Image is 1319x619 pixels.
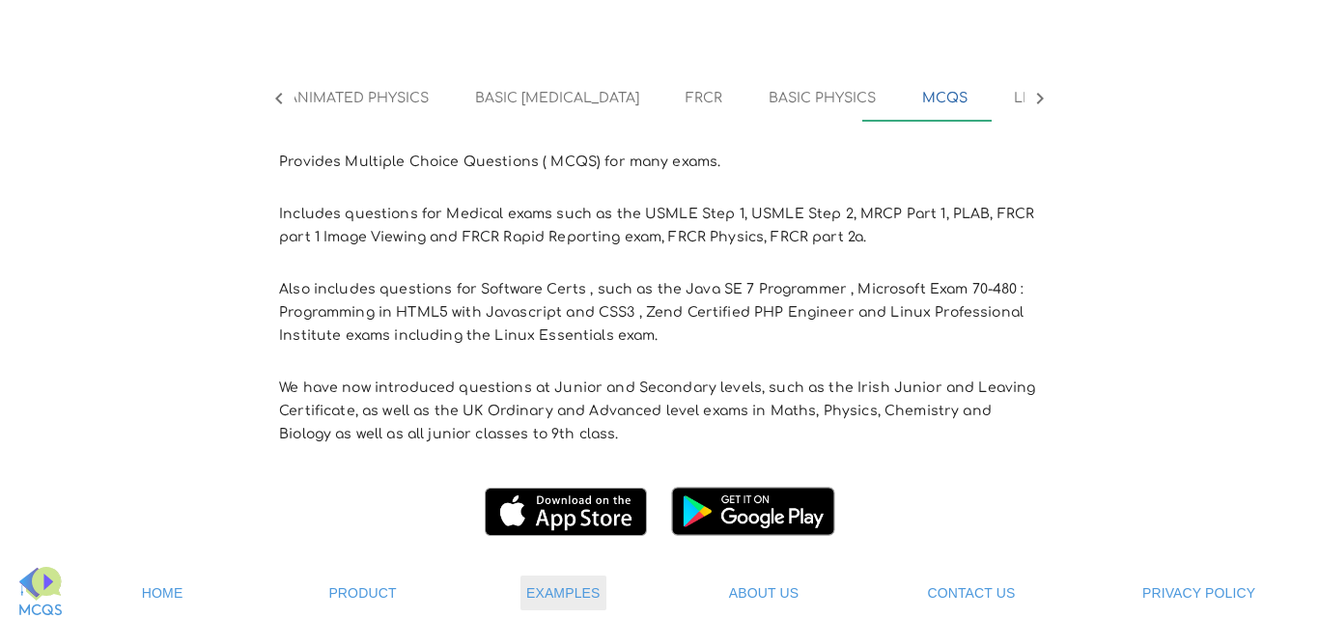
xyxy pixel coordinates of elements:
a: Contact Us [921,576,1021,610]
span: Examples [526,585,601,601]
span: Privacy Policy [1142,585,1255,601]
a: Home [120,576,205,610]
span: Contact Us [927,585,1015,601]
span: FRCR [686,91,722,105]
a: About Us [721,576,806,610]
img: MCQS-full.svg [19,567,62,615]
p: Also includes questions for Software Certs , such as the Java SE 7 Programmer , Microsoft Exam 70... [271,270,1048,355]
p: We have now introduced questions at Junior and Secondary levels, such as the Irish Junior and Lea... [271,369,1048,454]
img: download-on-the-app-store.png [485,488,648,536]
a: Product [321,576,406,610]
a: Privacy Policy [1137,576,1261,610]
span: About Us [729,585,799,601]
span: Product [328,585,396,601]
md-prev-button: Previous Page [264,75,295,122]
span: Linux + [1014,91,1071,105]
span: Home [142,585,183,601]
a: Examples [520,576,606,610]
span: Animated Physics [288,91,429,105]
p: Provides Multiple Choice Questions ( MCQS) for many exams. [271,143,1048,182]
span: Basic [MEDICAL_DATA] [475,91,639,105]
img: google-play-badge.png [659,475,847,548]
p: Includes questions for Medical exams such as the USMLE Step 1, USMLE Step 2, MRCP Part 1, PLAB, F... [271,195,1048,257]
span: MCQS [922,91,968,105]
md-next-button: Next Page [1024,75,1055,122]
span: Basic Physics [769,91,876,105]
